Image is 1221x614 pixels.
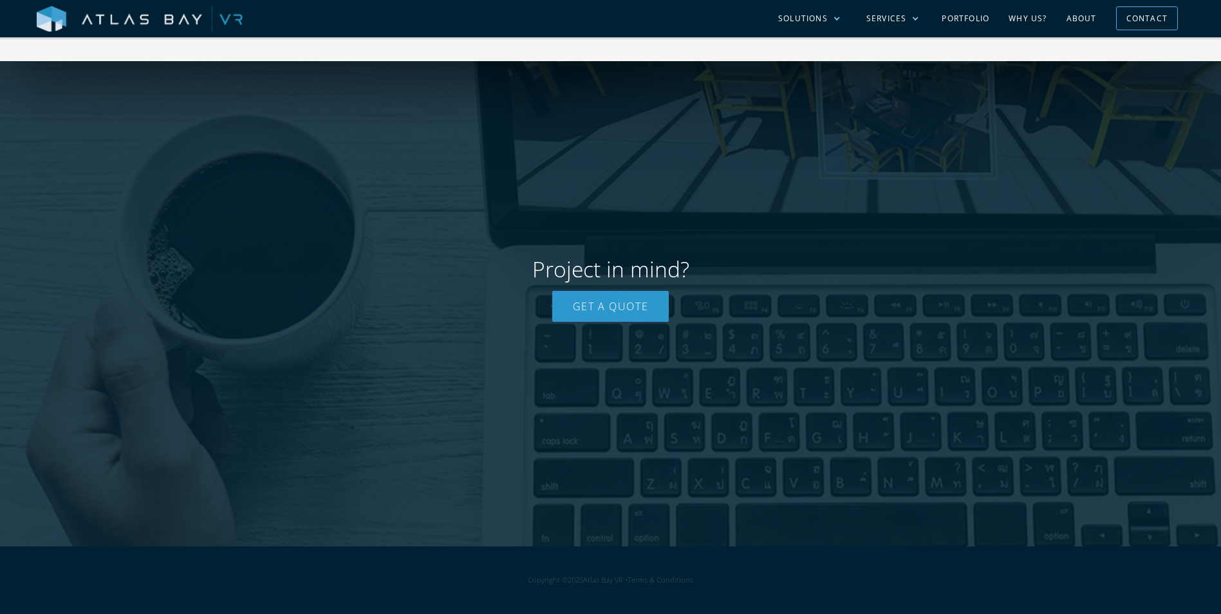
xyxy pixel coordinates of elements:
a: Contact [1116,6,1178,30]
div: Services [866,13,907,24]
div: Solutions [778,13,828,24]
div: Contact [1126,8,1168,28]
a: Get a Quote [552,291,669,322]
img: Atlas Bay VR Logo [37,6,243,33]
span: 2025 [568,575,583,584]
a: Terms & Conditions [628,575,693,584]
